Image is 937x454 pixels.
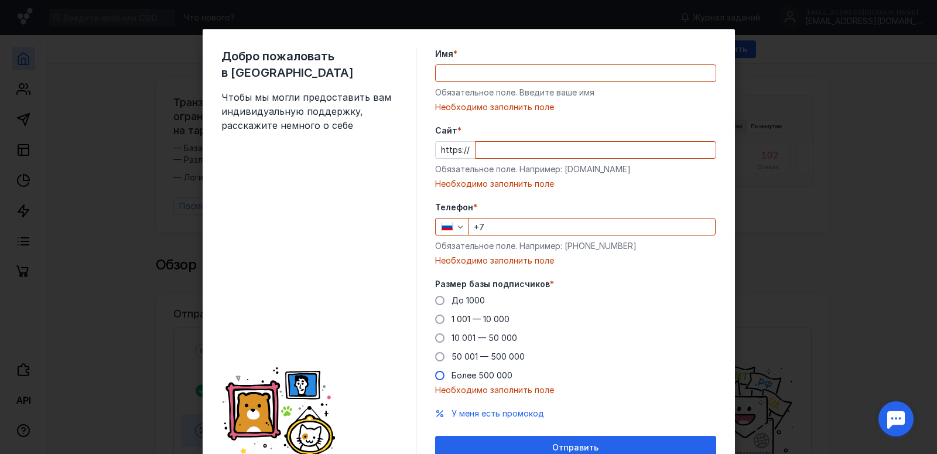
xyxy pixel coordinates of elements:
button: У меня есть промокод [452,408,544,419]
div: Обязательное поле. Введите ваше имя [435,87,716,98]
span: Телефон [435,202,473,213]
span: До 1000 [452,295,485,305]
div: Необходимо заполнить поле [435,178,716,190]
span: Отправить [552,443,599,453]
span: Чтобы мы могли предоставить вам индивидуальную поддержку, расскажите немного о себе [221,90,397,132]
div: Обязательное поле. Например: [DOMAIN_NAME] [435,163,716,175]
span: У меня есть промокод [452,408,544,418]
div: Необходимо заполнить поле [435,101,716,113]
span: Более 500 000 [452,370,512,380]
div: Необходимо заполнить поле [435,384,716,396]
span: 1 001 — 10 000 [452,314,509,324]
span: Cайт [435,125,457,136]
span: 50 001 — 500 000 [452,351,525,361]
div: Обязательное поле. Например: [PHONE_NUMBER] [435,240,716,252]
span: Размер базы подписчиков [435,278,550,290]
span: Добро пожаловать в [GEOGRAPHIC_DATA] [221,48,397,81]
span: 10 001 — 50 000 [452,333,517,343]
span: Имя [435,48,453,60]
div: Необходимо заполнить поле [435,255,716,267]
